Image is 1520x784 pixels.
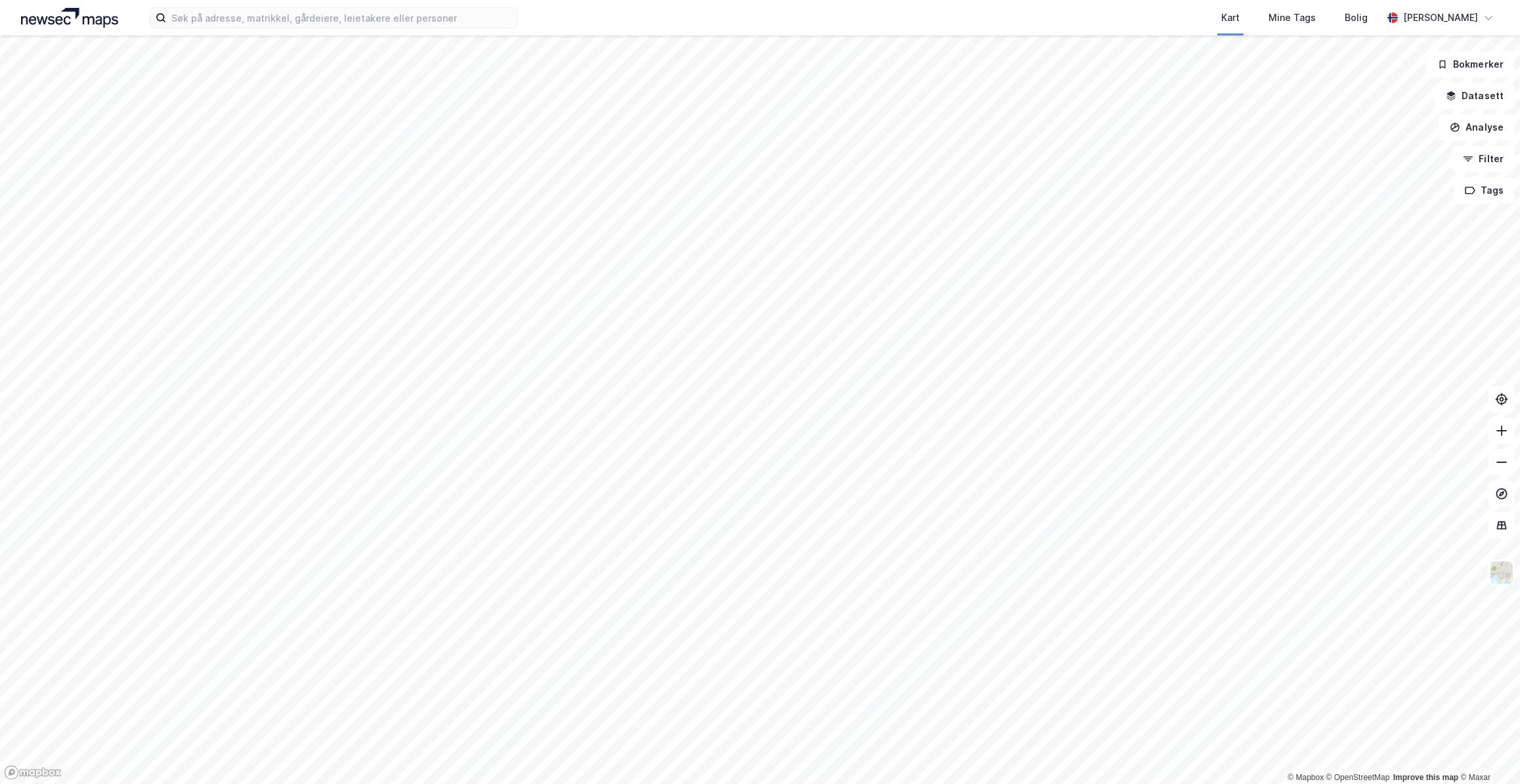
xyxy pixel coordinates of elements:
[1452,146,1515,172] button: Filter
[1288,773,1324,782] a: Mapbox
[1269,10,1316,26] div: Mine Tags
[1326,773,1390,782] a: OpenStreetMap
[1393,773,1458,782] a: Improve this map
[1489,560,1514,585] img: Z
[1221,10,1240,26] div: Kart
[1454,177,1515,204] button: Tags
[1403,10,1478,26] div: [PERSON_NAME]
[1439,114,1515,141] button: Analyse
[166,8,517,28] input: Søk på adresse, matrikkel, gårdeiere, leietakere eller personer
[1345,10,1368,26] div: Bolig
[1426,51,1515,77] button: Bokmerker
[4,765,62,780] a: Mapbox homepage
[1454,721,1520,784] iframe: Chat Widget
[21,8,118,28] img: logo.a4113a55bc3d86da70a041830d287a7e.svg
[1435,83,1515,109] button: Datasett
